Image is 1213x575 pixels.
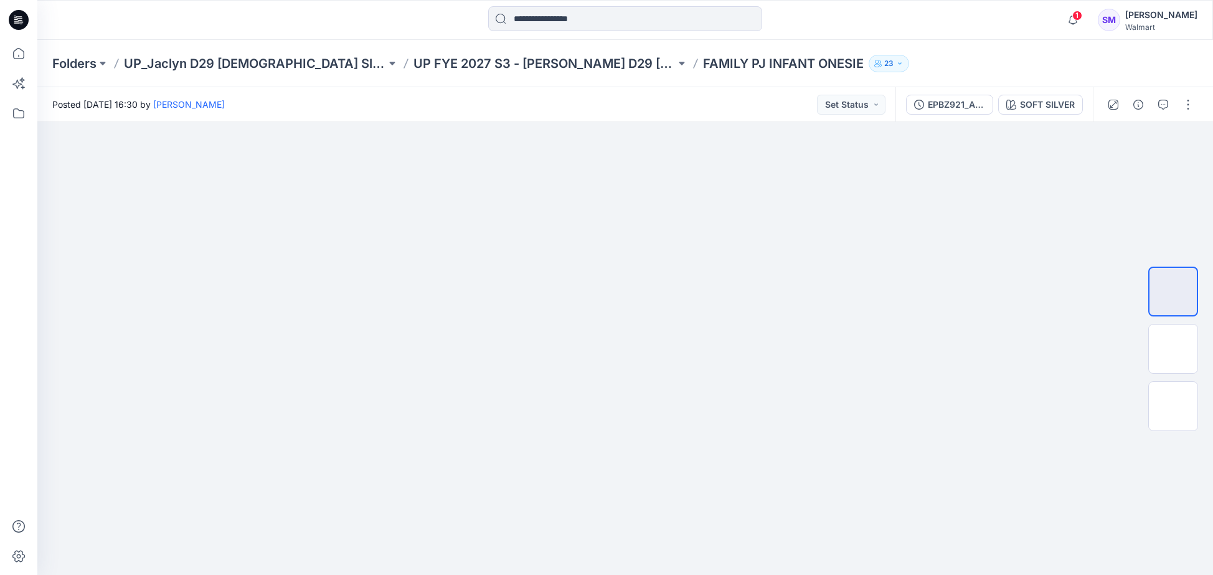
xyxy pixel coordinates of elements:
[906,95,993,115] button: EPBZ921_ADM_FAMILY PJ INFANT ONESIE
[52,55,97,72] a: Folders
[884,57,894,70] p: 23
[998,95,1083,115] button: SOFT SILVER
[1020,98,1075,112] div: SOFT SILVER
[413,55,676,72] a: UP FYE 2027 S3 - [PERSON_NAME] D29 [DEMOGRAPHIC_DATA] Sleepwear
[869,55,909,72] button: 23
[703,55,864,72] p: FAMILY PJ INFANT ONESIE
[1128,95,1148,115] button: Details
[928,98,985,112] div: EPBZ921_ADM_FAMILY PJ INFANT ONESIE
[1098,9,1120,31] div: SM
[124,55,386,72] a: UP_Jaclyn D29 [DEMOGRAPHIC_DATA] Sleep
[153,99,225,110] a: [PERSON_NAME]
[52,98,225,111] span: Posted [DATE] 16:30 by
[1125,22,1197,32] div: Walmart
[1072,11,1082,21] span: 1
[1125,7,1197,22] div: [PERSON_NAME]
